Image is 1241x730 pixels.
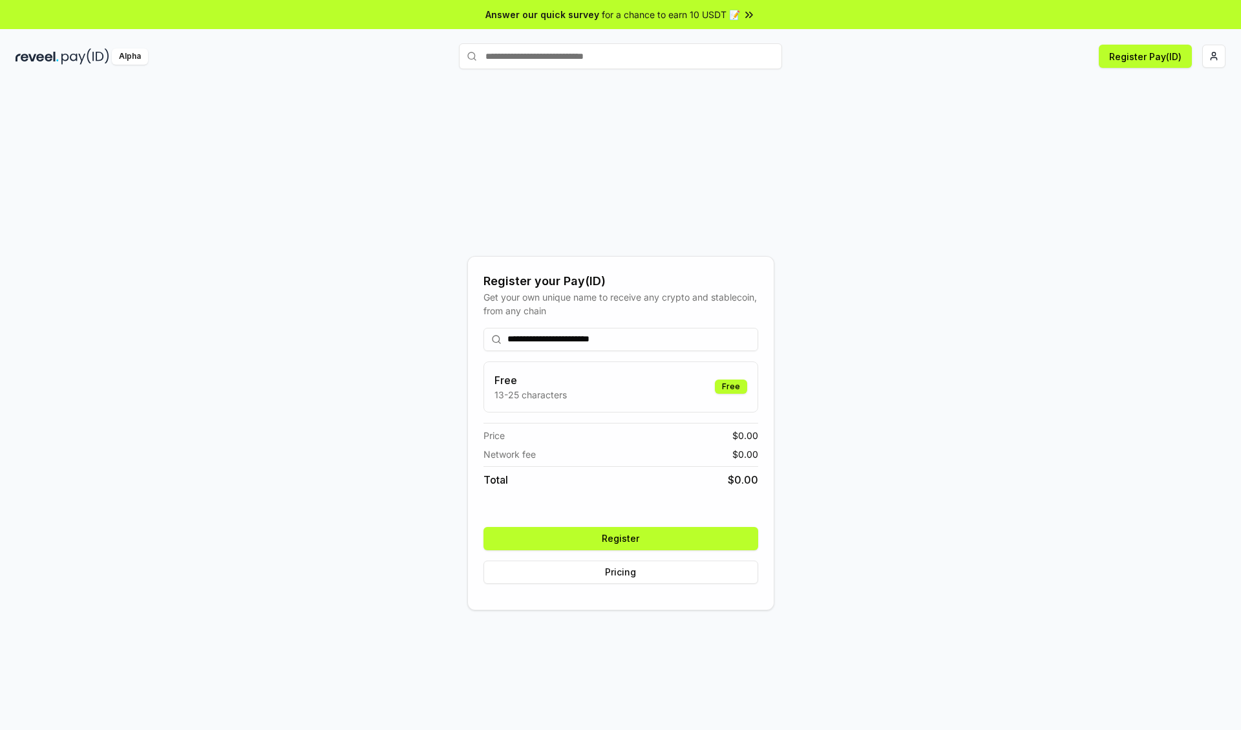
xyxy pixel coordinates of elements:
[485,8,599,21] span: Answer our quick survey
[483,447,536,461] span: Network fee
[602,8,740,21] span: for a chance to earn 10 USDT 📝
[483,272,758,290] div: Register your Pay(ID)
[483,290,758,317] div: Get your own unique name to receive any crypto and stablecoin, from any chain
[483,472,508,488] span: Total
[61,48,109,65] img: pay_id
[483,527,758,550] button: Register
[494,388,567,402] p: 13-25 characters
[732,447,758,461] span: $ 0.00
[728,472,758,488] span: $ 0.00
[112,48,148,65] div: Alpha
[715,380,747,394] div: Free
[494,372,567,388] h3: Free
[483,561,758,584] button: Pricing
[483,429,505,442] span: Price
[1099,45,1192,68] button: Register Pay(ID)
[732,429,758,442] span: $ 0.00
[16,48,59,65] img: reveel_dark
